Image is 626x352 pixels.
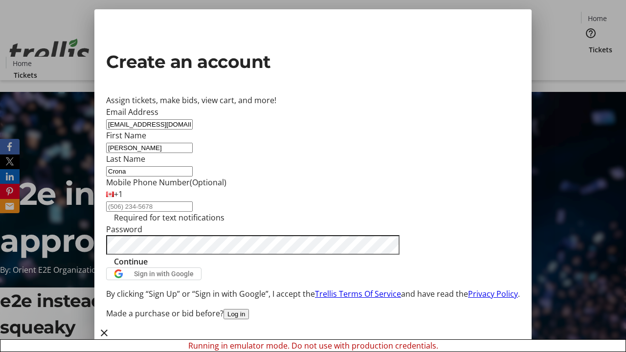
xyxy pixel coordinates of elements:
a: Privacy Policy [468,288,518,299]
h2: Create an account [106,48,520,75]
input: (506) 234-5678 [106,201,193,212]
p: By clicking “Sign Up” or “Sign in with Google”, I accept the and have read the . [106,288,520,300]
div: Made a purchase or bid before? [106,308,520,319]
span: Continue [114,256,148,267]
label: Last Name [106,154,145,164]
button: Log in [224,309,249,319]
label: Email Address [106,107,158,117]
input: First Name [106,143,193,153]
tr-hint: Required for text notifications [114,212,224,223]
span: Sign in with Google [134,270,194,278]
input: Last Name [106,166,193,176]
label: Password [106,224,142,235]
button: Close [94,323,114,343]
a: Trellis Terms Of Service [315,288,401,299]
label: First Name [106,130,146,141]
input: Email Address [106,119,193,130]
div: Assign tickets, make bids, view cart, and more! [106,94,520,106]
label: Mobile Phone Number (Optional) [106,177,226,188]
button: Continue [106,256,156,267]
button: Sign in with Google [106,267,201,280]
